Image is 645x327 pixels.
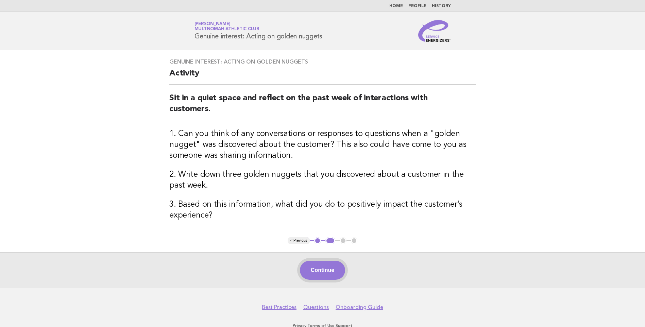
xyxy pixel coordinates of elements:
h2: Sit in a quiet space and reflect on the past week of interactions with customers. [169,93,476,120]
button: < Previous [288,237,310,244]
a: History [432,4,451,8]
h3: 1. Can you think of any conversations or responses to questions when a "golden nugget" was discov... [169,128,476,161]
h1: Genuine interest: Acting on golden nuggets [194,22,323,40]
button: 1 [314,237,321,244]
button: 2 [325,237,335,244]
button: Continue [300,261,345,280]
a: Home [389,4,403,8]
a: Questions [303,304,329,311]
span: Multnomah Athletic Club [194,27,259,32]
h3: 2. Write down three golden nuggets that you discovered about a customer in the past week. [169,169,476,191]
a: Onboarding Guide [336,304,383,311]
h3: 3. Based on this information, what did you do to positively impact the customer's experience? [169,199,476,221]
a: Best Practices [262,304,296,311]
h3: Genuine interest: Acting on golden nuggets [169,58,476,65]
a: Profile [408,4,426,8]
h2: Activity [169,68,476,85]
img: Service Energizers [418,20,451,42]
a: [PERSON_NAME]Multnomah Athletic Club [194,22,259,31]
